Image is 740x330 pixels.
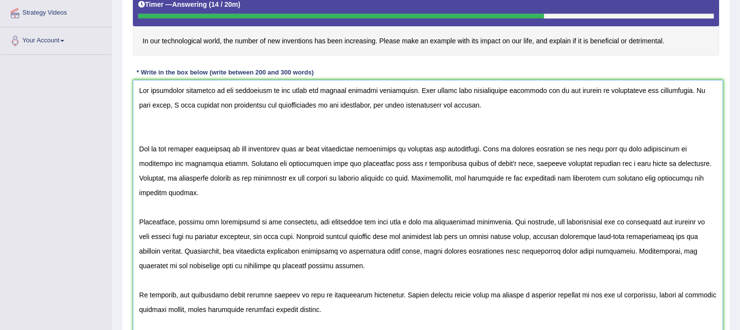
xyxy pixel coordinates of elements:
b: Answering [172,0,207,8]
b: ) [238,0,240,8]
div: * Write in the box below (write between 200 and 300 words) [133,68,317,77]
b: ( [209,0,211,8]
b: 14 / 20m [211,0,238,8]
a: Your Account [0,27,111,52]
h5: Timer — [138,1,240,8]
